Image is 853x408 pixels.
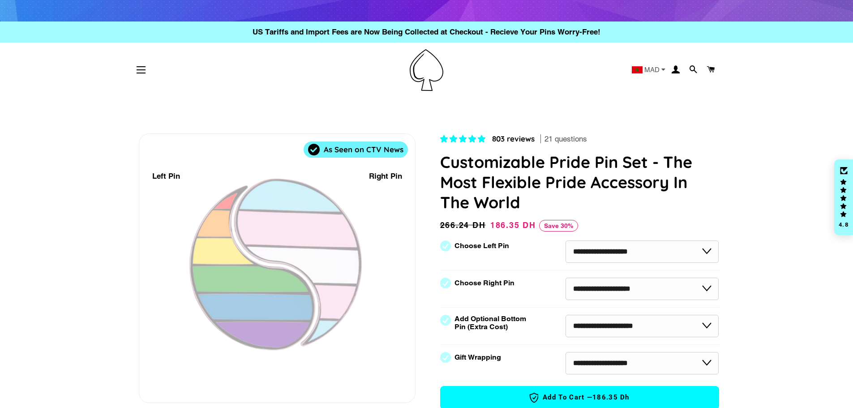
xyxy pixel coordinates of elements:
[490,220,536,230] span: 186.35 dh
[454,279,514,287] label: Choose Right Pin
[644,66,660,73] span: MAD
[454,353,501,361] label: Gift Wrapping
[454,392,705,404] span: Add to Cart —
[369,170,402,182] div: Right Pin
[492,134,535,143] span: 803 reviews
[139,134,415,403] div: 1 / 7
[834,159,853,236] div: Click to open Judge.me floating reviews tab
[539,220,578,232] span: Save 30%
[440,152,719,212] h1: Customizable Pride Pin Set - The Most Flexible Pride Accessory In The World
[838,222,849,228] div: 4.8
[544,134,587,145] span: 21 questions
[592,393,630,402] span: 186.35 dh
[440,134,488,143] span: 4.83 stars
[454,315,530,331] label: Add Optional Bottom Pin (Extra Cost)
[410,49,443,91] img: Pin-Ace
[440,219,488,232] span: 266.24 dh
[454,242,509,250] label: Choose Left Pin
